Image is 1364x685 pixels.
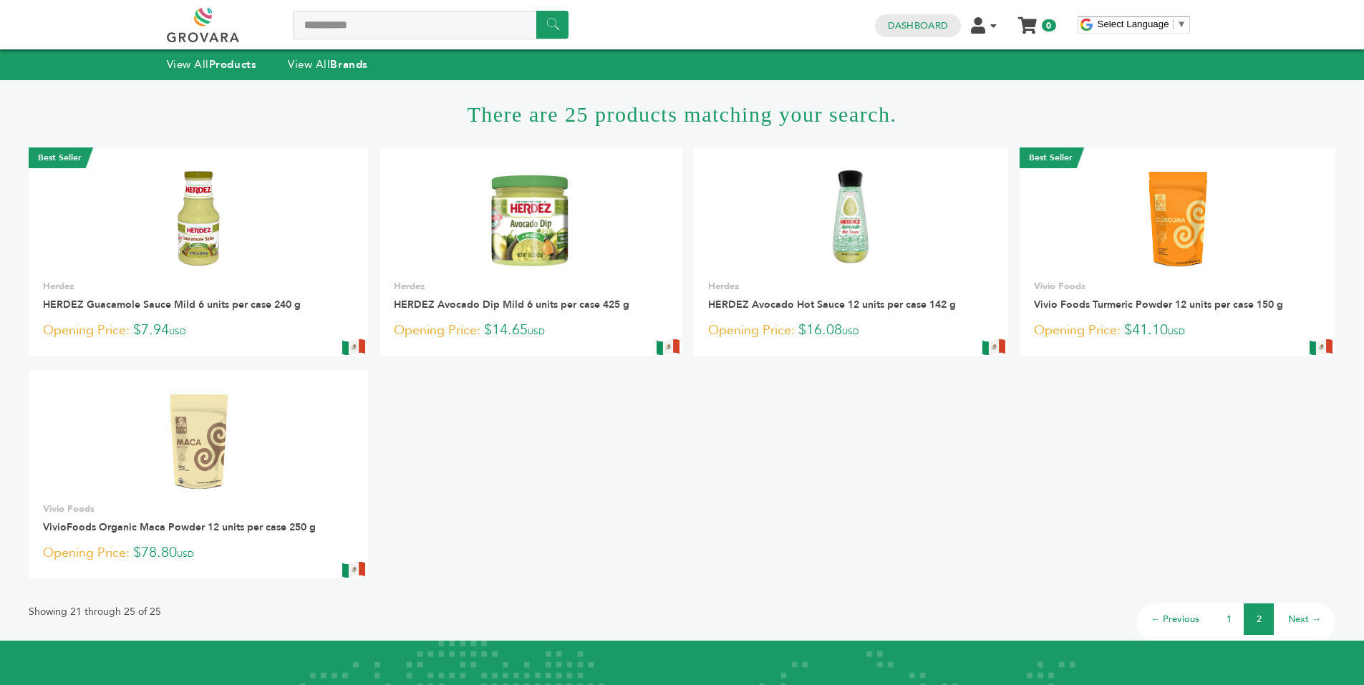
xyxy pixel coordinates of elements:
[29,603,161,621] p: Showing 21 through 25 of 25
[708,280,994,293] p: Herdez
[1168,326,1185,337] span: USD
[842,326,859,337] span: USD
[1034,321,1121,340] span: Opening Price:
[43,280,354,293] p: Herdez
[147,389,251,493] img: VivioFoods Organic Maca Powder 12 units per case 250 g
[29,80,1335,147] h1: There are 25 products matching your search.
[169,326,186,337] span: USD
[1019,13,1035,28] a: My Cart
[799,167,903,271] img: HERDEZ Avocado Hot Sauce 12 units per case 142 g
[454,167,607,270] img: HERDEZ Avocado Dip Mild 6 units per case 425 g
[708,321,795,340] span: Opening Price:
[43,298,301,311] a: HERDEZ Guacamole Sauce Mild 6 units per case 240 g
[1288,613,1321,626] a: Next →
[394,320,667,341] p: $14.65
[888,19,948,32] a: Dashboard
[293,11,569,39] input: Search a product or brand...
[330,57,367,72] strong: Brands
[177,548,194,560] span: USD
[394,321,480,340] span: Opening Price:
[209,57,256,72] strong: Products
[1042,19,1055,31] span: 0
[1257,613,1262,626] a: 2
[43,502,354,515] p: Vivio Foods
[394,298,629,311] a: HERDEZ Avocado Dip Mild 6 units per case 425 g
[528,326,545,337] span: USD
[1098,19,1169,29] span: Select Language
[43,520,316,534] a: VivioFoods Organic Maca Powder 12 units per case 250 g
[1034,298,1283,311] a: Vivio Foods Turmeric Powder 12 units per case 150 g
[708,298,956,311] a: HERDEZ Avocado Hot Sauce 12 units per case 142 g
[1151,613,1199,626] a: ← Previous
[1034,280,1321,293] p: Vivio Foods
[1034,320,1321,341] p: $41.10
[708,320,994,341] p: $16.08
[288,57,368,72] a: View AllBrands
[167,57,257,72] a: View AllProducts
[43,321,130,340] span: Opening Price:
[1177,19,1186,29] span: ▼
[1126,167,1229,271] img: Vivio Foods Turmeric Powder 12 units per case 150 g
[1227,613,1232,626] a: 1
[1098,19,1186,29] a: Select Language​
[43,543,130,563] span: Opening Price:
[43,543,354,564] p: $78.80
[43,320,354,341] p: $7.94
[394,280,667,293] p: Herdez
[162,167,236,270] img: HERDEZ Guacamole Sauce Mild 6 units per case 240 g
